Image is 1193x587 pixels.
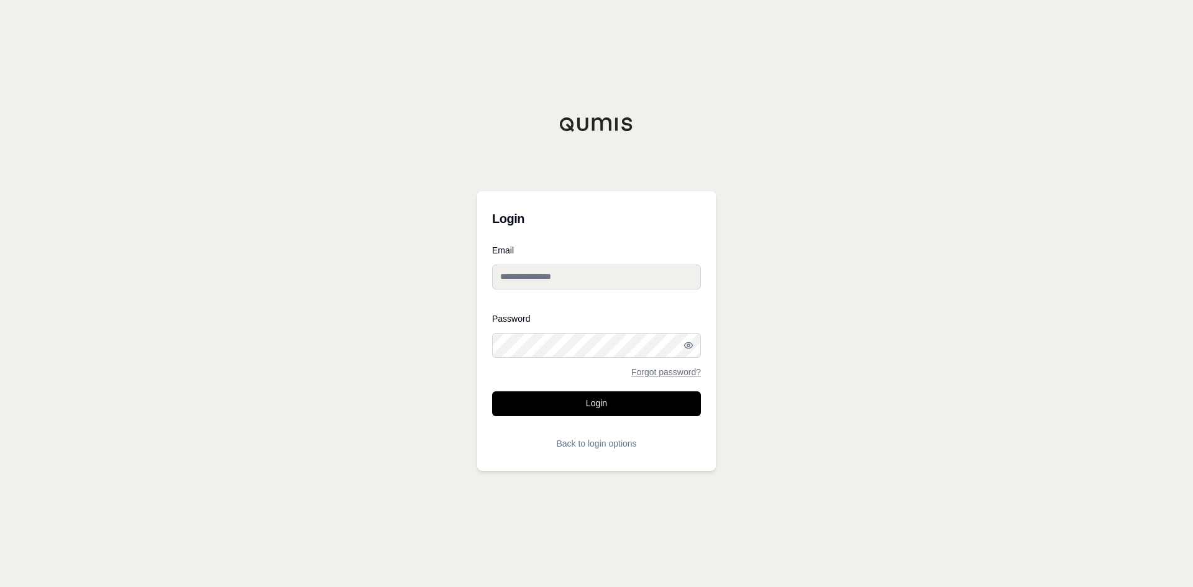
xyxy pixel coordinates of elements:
[492,391,701,416] button: Login
[492,314,701,323] label: Password
[559,117,634,132] img: Qumis
[492,246,701,255] label: Email
[631,368,701,376] a: Forgot password?
[492,431,701,456] button: Back to login options
[492,206,701,231] h3: Login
